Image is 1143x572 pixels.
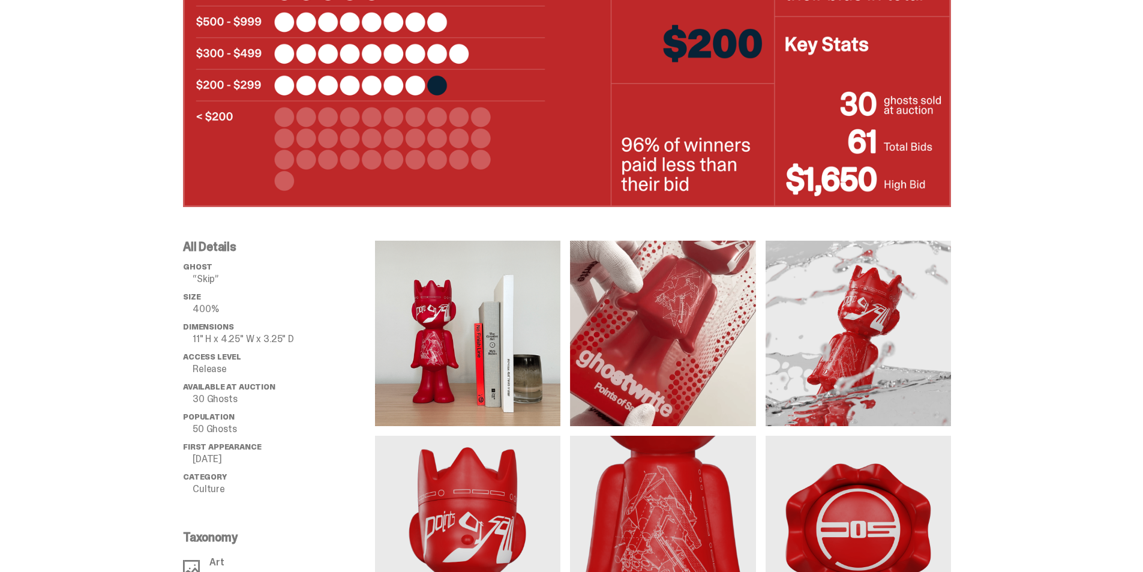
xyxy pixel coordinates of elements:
p: 50 Ghosts [193,424,375,434]
p: [DATE] [193,454,375,464]
span: Access Level [183,352,241,362]
img: media gallery image [766,241,951,426]
span: Dimensions [183,322,233,332]
span: Category [183,472,227,482]
span: First Appearance [183,442,261,452]
p: “Skip” [193,274,375,284]
p: 11" H x 4.25" W x 3.25" D [193,334,375,344]
span: Population [183,412,234,422]
p: Culture [193,484,375,494]
p: Release [193,364,375,374]
img: media gallery image [570,241,755,426]
p: All Details [183,241,375,253]
p: 400% [193,304,375,314]
span: Size [183,292,200,302]
p: Art [209,558,307,567]
p: 30 Ghosts [193,394,375,404]
span: ghost [183,262,212,272]
span: Available at Auction [183,382,275,392]
img: media gallery image [375,241,560,426]
p: Taxonomy [183,531,368,543]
